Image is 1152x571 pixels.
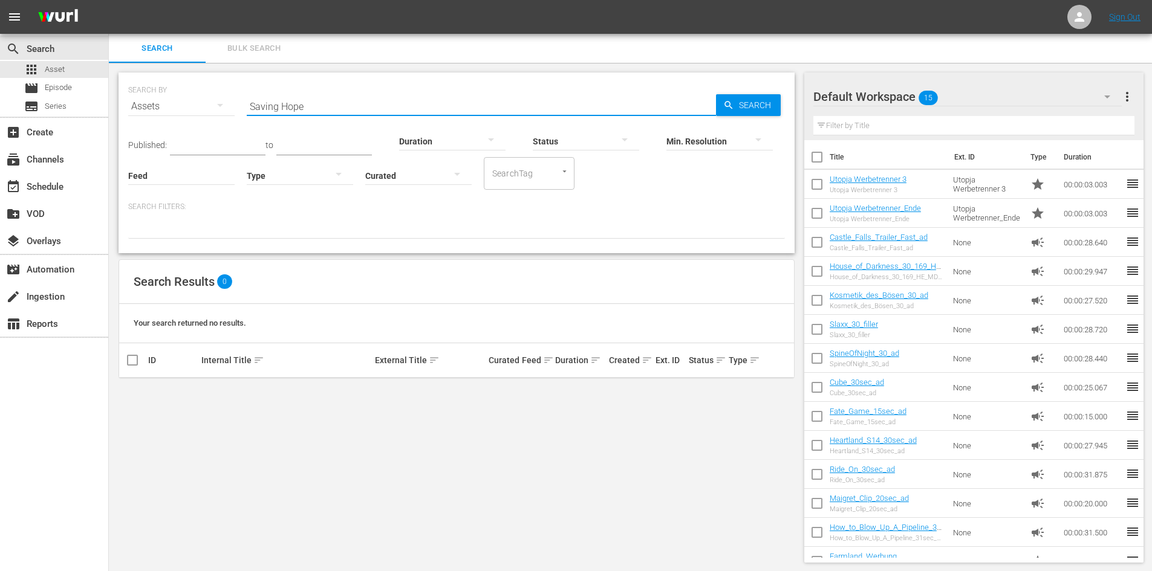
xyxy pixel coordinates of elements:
span: sort [715,355,726,366]
td: None [948,431,1026,460]
td: 00:00:28.720 [1059,315,1125,344]
a: Farmland_Werbung [830,552,897,561]
span: Published: [128,140,167,150]
span: Ad [1030,496,1045,511]
span: VOD [6,207,21,221]
a: Castle_Falls_Trailer_Fast_ad [830,233,928,242]
span: Channels [6,152,21,167]
a: Utopja Werbetrenner_Ende [830,204,921,213]
a: House_of_Darkness_30_169_HE_MD_Ad [830,262,941,280]
div: Utopja Werbetrenner_Ende [830,215,921,223]
td: None [948,228,1026,257]
a: Maigret_Clip_20sec_ad [830,494,909,503]
span: Asset [45,63,65,76]
span: Search [734,94,781,116]
span: Ad [1030,322,1045,337]
td: 00:00:31.500 [1059,518,1125,547]
span: Promo [1030,206,1045,221]
div: Utopja Werbetrenner 3 [830,186,906,194]
td: 00:00:27.520 [1059,286,1125,315]
th: Title [830,140,947,174]
div: Status [689,353,725,367]
span: Search [116,42,198,56]
div: Assets [128,89,235,123]
span: Ad [1030,409,1045,424]
td: Utopja Werbetrenner_Ende [948,199,1026,228]
div: House_of_Darkness_30_169_HE_MD_Ad [830,273,944,281]
div: Ride_On_30sec_ad [830,476,895,484]
span: sort [749,355,760,366]
div: Created [609,353,652,367]
a: Heartland_S14_30sec_ad [830,436,917,445]
span: more_vert [1120,89,1134,104]
span: reorder [1125,350,1140,365]
div: Ext. ID [656,355,685,365]
a: Kosmetik_des_Bösen_30_ad [830,291,928,300]
span: reorder [1125,437,1140,452]
a: Sign Out [1109,12,1141,22]
a: SpineOfNight_30_ad [830,349,899,358]
span: Ad [1030,351,1045,366]
span: reorder [1125,263,1140,278]
a: Utopja Werbetrenner 3 [830,175,906,184]
span: Ad [1030,380,1045,395]
button: Search [716,94,781,116]
td: 00:00:20.000 [1059,489,1125,518]
span: Ingestion [6,289,21,304]
a: Ride_On_30sec_ad [830,465,895,474]
th: Duration [1056,140,1129,174]
span: sort [590,355,601,366]
div: SpineOfNight_30_ad [830,360,899,368]
span: Your search returned no results. [134,318,246,327]
span: sort [253,355,264,366]
td: 00:00:27.945 [1059,431,1125,460]
span: 0 [217,274,232,289]
td: 00:00:03.003 [1059,170,1125,199]
span: reorder [1125,408,1140,423]
span: Search [6,42,21,56]
span: sort [642,355,652,366]
div: Fate_Game_15sec_ad [830,418,906,426]
td: 00:00:28.640 [1059,228,1125,257]
span: Asset [24,62,39,77]
div: Feed [522,353,552,367]
th: Type [1023,140,1056,174]
td: None [948,460,1026,489]
td: Utopja Werbetrenner 3 [948,170,1026,199]
div: Maigret_Clip_20sec_ad [830,505,909,513]
span: sort [429,355,440,366]
span: to [265,140,273,150]
button: more_vert [1120,82,1134,111]
span: Automation [6,262,21,277]
span: reorder [1125,292,1140,307]
div: Type [729,353,752,367]
div: ID [148,355,198,365]
span: reorder [1125,234,1140,249]
div: Internal Title [201,353,371,367]
a: Fate_Game_15sec_ad [830,407,906,416]
span: Series [45,100,67,112]
button: Open [559,166,570,177]
span: Promo [1030,554,1045,569]
td: 00:00:25.067 [1059,373,1125,402]
span: Search Results [134,274,215,289]
span: Ad [1030,525,1045,540]
td: None [948,489,1026,518]
img: ans4CAIJ8jUAAAAAAAAAAAAAAAAAAAAAAAAgQb4GAAAAAAAAAAAAAAAAAAAAAAAAJMjXAAAAAAAAAAAAAAAAAAAAAAAAgAT5G... [29,3,87,31]
div: External Title [375,353,485,367]
span: Ad [1030,467,1045,482]
td: None [948,373,1026,402]
div: Curated [489,355,518,365]
a: Slaxx_30_filler [830,320,878,329]
span: reorder [1125,524,1140,539]
td: None [948,518,1026,547]
div: Default Workspace [813,80,1122,114]
span: Reports [6,317,21,331]
td: None [948,315,1026,344]
td: None [948,344,1026,373]
span: Ad [1030,235,1045,250]
span: menu [7,10,22,24]
td: None [948,257,1026,286]
div: Heartland_S14_30sec_ad [830,447,917,455]
span: reorder [1125,495,1140,510]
